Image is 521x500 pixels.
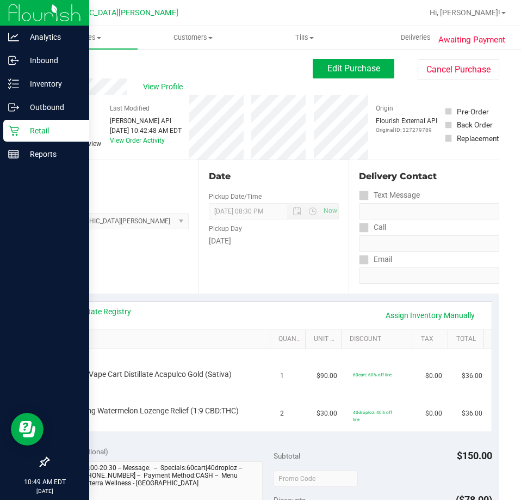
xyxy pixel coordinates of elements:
inline-svg: Outbound [8,102,19,113]
button: Edit Purchase [313,59,394,78]
a: Total [456,335,479,344]
button: Cancel Purchase [418,59,499,80]
span: Hi, [PERSON_NAME]! [430,8,500,17]
div: [DATE] [209,235,339,247]
span: Awaiting Payment [438,34,505,46]
span: 40droploz: 40% off line [353,410,392,422]
a: Quantity [278,335,301,344]
div: Flourish External API [376,116,437,134]
div: Location [48,170,189,183]
label: Call [359,219,386,235]
input: Promo Code [274,471,358,487]
span: Subtotal [274,452,300,460]
p: Retail [19,124,84,137]
label: Pickup Date/Time [209,192,262,202]
div: Replacement [457,133,499,144]
a: Tax [421,335,444,344]
input: Format: (999) 999-9999 [359,235,499,252]
a: View State Registry [66,306,131,317]
p: Inbound [19,54,84,67]
label: Email [359,252,392,267]
span: 2 [280,408,284,419]
label: Last Modified [110,103,150,113]
inline-svg: Retail [8,125,19,136]
inline-svg: Inventory [8,78,19,89]
p: [DATE] [5,487,84,495]
div: Back Order [457,119,493,130]
span: $90.00 [317,371,337,381]
span: Customers [138,33,249,42]
span: $0.00 [425,371,442,381]
inline-svg: Inbound [8,55,19,66]
a: Tills [249,26,361,49]
label: Pickup Day [209,224,242,234]
a: Unit Price [314,335,337,344]
div: [PERSON_NAME] API [110,116,182,126]
label: Origin [376,103,393,113]
div: Date [209,170,339,183]
span: FT 1g Vape Cart Distillate Acapulco Gold (Sativa) [68,369,232,380]
span: $36.00 [462,408,482,419]
span: $0.00 [425,408,442,419]
span: 1 [280,371,284,381]
div: Delivery Contact [359,170,499,183]
p: Analytics [19,31,84,44]
p: Reports [19,148,84,161]
a: View Order Activity [110,137,165,144]
p: Outbound [19,101,84,114]
label: Text Message [359,187,420,203]
span: $36.00 [462,371,482,381]
p: Inventory [19,77,84,90]
span: Tills [250,33,360,42]
div: Pre-Order [457,106,489,117]
a: Assign Inventory Manually [379,306,482,325]
span: Edit Purchase [327,63,380,74]
span: 60cart: 60% off line [353,372,392,377]
p: Original ID: 327279789 [376,126,437,134]
span: $150.00 [457,450,492,461]
a: SKU [64,335,265,344]
span: Deliveries [386,33,445,42]
span: [GEOGRAPHIC_DATA][PERSON_NAME] [44,8,178,17]
span: $30.00 [317,408,337,419]
a: Discount [350,335,408,344]
inline-svg: Reports [8,149,19,160]
input: Format: (999) 999-9999 [359,203,499,219]
span: SW 5mg Watermelon Lozenge Relief (1:9 CBD:THC) 20ct [68,406,252,426]
a: Customers [138,26,249,49]
div: [DATE] 10:42:48 AM EDT [110,126,182,136]
inline-svg: Analytics [8,32,19,42]
p: 10:49 AM EDT [5,477,84,487]
a: Deliveries [360,26,472,49]
span: View Profile [143,81,187,93]
iframe: Resource center [11,413,44,446]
